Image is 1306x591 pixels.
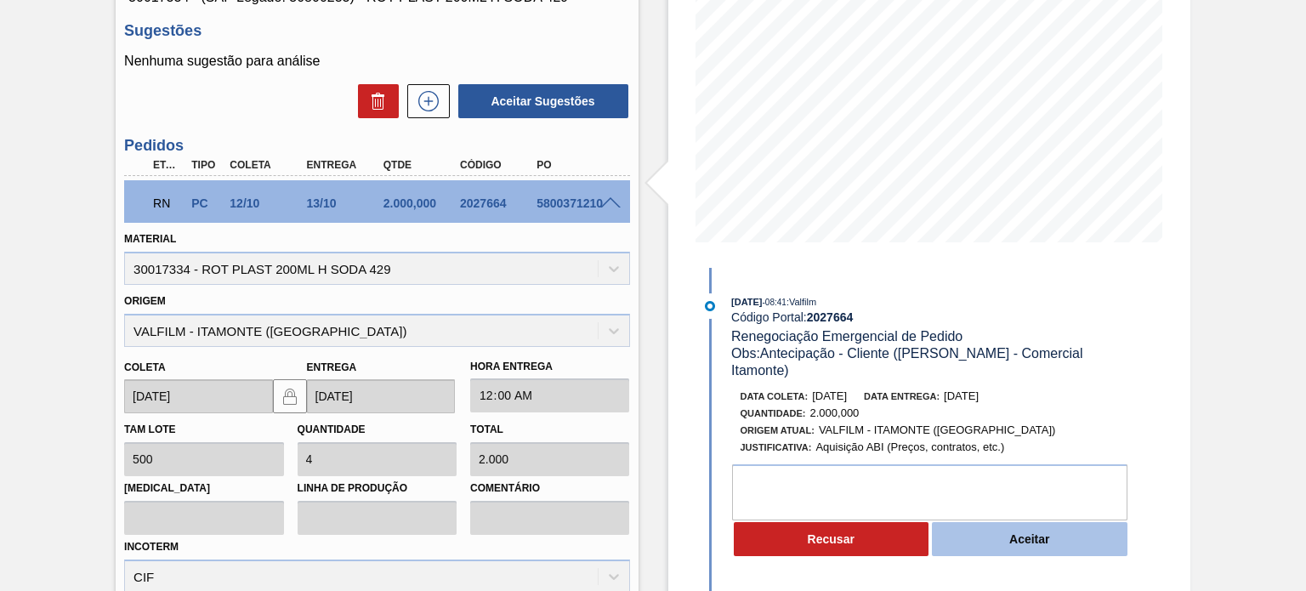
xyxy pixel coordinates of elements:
[705,301,715,311] img: atual
[741,425,815,435] span: Origem Atual:
[470,355,629,379] label: Hora Entrega
[470,423,503,435] label: Total
[273,379,307,413] button: locked
[741,442,812,452] span: Justificativa:
[456,159,540,171] div: Código
[298,476,457,501] label: Linha de Produção
[458,84,628,118] button: Aceitar Sugestões
[124,361,165,373] label: Coleta
[187,159,225,171] div: Tipo
[532,196,616,210] div: 5800371210
[532,159,616,171] div: PO
[807,310,854,324] strong: 2027664
[124,541,179,553] label: Incoterm
[303,196,387,210] div: 13/10/2025
[124,22,629,40] h3: Sugestões
[470,476,629,501] label: Comentário
[187,196,225,210] div: Pedido de Compra
[786,297,816,307] span: : Valfilm
[944,389,979,402] span: [DATE]
[225,196,309,210] div: 12/10/2025
[124,54,629,69] p: Nenhuma sugestão para análise
[149,185,187,222] div: Em renegociação
[379,159,463,171] div: Qtde
[225,159,309,171] div: Coleta
[741,408,806,418] span: Quantidade :
[864,391,940,401] span: Data entrega:
[280,386,300,406] img: locked
[819,423,1056,436] span: VALFILM - ITAMONTE ([GEOGRAPHIC_DATA])
[298,423,366,435] label: Quantidade
[124,379,272,413] input: dd/mm/yyyy
[456,196,540,210] div: 2027664
[932,522,1127,556] button: Aceitar
[124,137,629,155] h3: Pedidos
[124,423,175,435] label: Tam lote
[731,310,1135,324] div: Código Portal:
[450,82,630,120] div: Aceitar Sugestões
[731,329,962,344] span: Renegociação Emergencial de Pedido
[812,389,847,402] span: [DATE]
[399,84,450,118] div: Nova sugestão
[734,522,929,556] button: Recusar
[303,159,387,171] div: Entrega
[307,379,455,413] input: dd/mm/yyyy
[731,297,762,307] span: [DATE]
[810,406,860,419] span: 2.000,000
[815,440,1004,453] span: Aquisição ABI (Preços, contratos, etc.)
[741,391,809,401] span: Data coleta:
[124,233,176,245] label: Material
[379,196,463,210] div: 2.000,000
[349,84,399,118] div: Excluir Sugestões
[124,295,166,307] label: Origem
[153,196,183,210] p: RN
[149,159,187,171] div: Etapa
[763,298,786,307] span: - 08:41
[124,476,283,501] label: [MEDICAL_DATA]
[731,346,1087,378] span: Obs: Antecipação - Cliente ([PERSON_NAME] - Comercial Itamonte)
[307,361,357,373] label: Entrega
